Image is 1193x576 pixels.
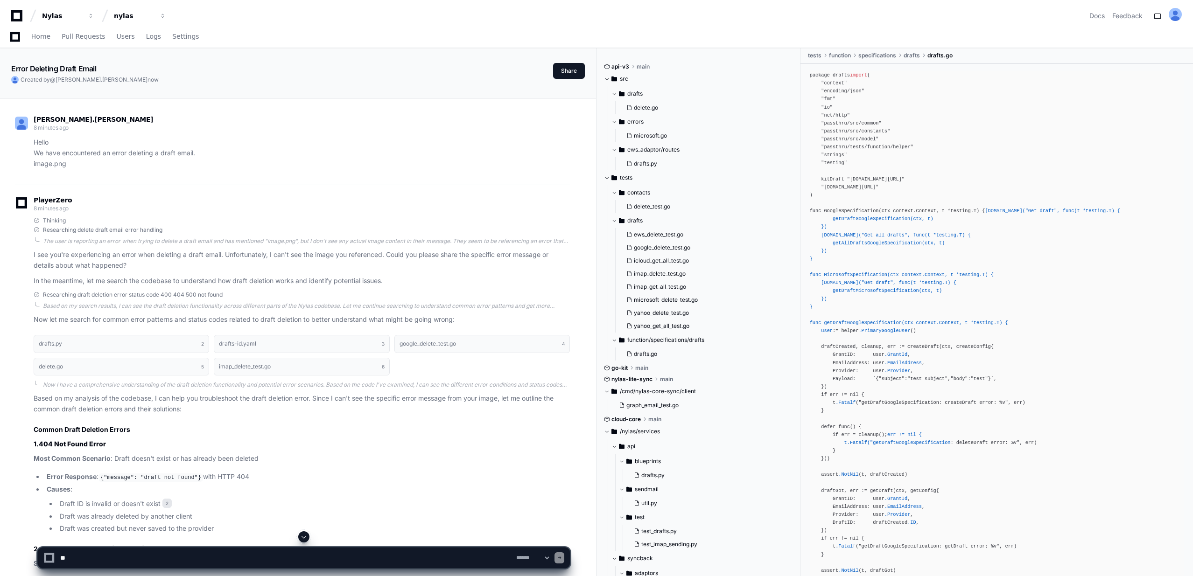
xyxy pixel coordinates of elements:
span: Pull Requests [62,34,105,39]
span: Settings [172,34,199,39]
button: src [604,71,793,86]
h3: 1. [34,439,570,449]
span: main [648,416,661,423]
button: nylas [110,7,170,24]
svg: Directory [619,334,625,346]
button: microsoft.go [623,129,788,142]
a: Settings [172,26,199,48]
span: 5 [201,363,204,370]
strong: 404 Not Found Error [39,440,106,448]
span: now [147,76,159,83]
button: api [611,439,793,454]
button: delete_test.go [623,200,788,213]
span: function [829,52,851,59]
span: graph_email_test.go [626,402,679,409]
span: icloud_get_all_test.go [634,257,689,264]
span: drafts [627,217,643,224]
span: .ID [907,520,916,525]
li: Draft was already deleted by another client [57,511,570,522]
p: Hello We have encountered an error deleting a draft email. image.png [34,137,570,169]
span: api-v3 [611,63,629,70]
span: Thinking [43,217,66,224]
span: Created by [21,76,159,83]
div: nylas [114,11,154,21]
button: test [619,510,793,525]
button: sendmail [619,482,793,497]
span: .GrantId [884,496,907,501]
li: Draft was created but never saved to the provider [57,523,570,534]
svg: Directory [611,386,617,397]
button: ews_delete_test.go [623,228,788,241]
span: yahoo_get_all_test.go [634,322,689,330]
span: drafts.py [641,472,665,479]
span: main [660,375,673,383]
span: cloud-core [611,416,641,423]
span: /nylas/services [620,428,660,435]
code: {"message": "draft not found"} [98,473,203,482]
button: drafts [611,213,793,228]
span: google_delete_test.go [634,244,690,251]
button: errors [611,114,793,129]
span: Researching delete draft email error handling [43,226,162,234]
li: Draft ID is invalid or doesn't exist [57,499,570,509]
img: ALV-UjU-Uivu_cc8zlDcn2c9MNEgVYayUocKx0gHV_Yy_SMunaAAd7JZxK5fgww1Mi-cdUJK5q-hvUHnPErhbMG5W0ta4bF9-... [11,76,19,83]
h1: delete.go [39,364,63,369]
button: drafts.go [623,347,788,361]
span: specifications [858,52,896,59]
button: drafts.py [630,469,788,482]
button: util.py [630,497,788,510]
span: contacts [627,189,650,196]
span: Users [117,34,135,39]
span: /cmd/nylas-core-sync/client [620,388,696,395]
span: 2 [162,499,172,508]
button: test_drafts.py [630,525,788,538]
p: In the meantime, let me search the codebase to understand how draft deletion works and identify p... [34,276,570,286]
span: errors [627,118,644,125]
span: main [635,364,648,372]
a: Home [31,26,50,48]
span: util.py [641,500,657,507]
button: delete.go [623,101,788,114]
span: drafts [627,90,643,97]
button: function/specifications/drafts [611,333,793,347]
span: err != nil { t.Fatalf("getDraftGoogleSpecification [810,432,951,445]
svg: Directory [626,484,632,495]
button: google_delete_test.go [623,241,788,254]
span: .GrantId [884,352,907,357]
button: Feedback [1112,11,1143,21]
span: ews_delete_test.go [634,231,683,238]
p: Based on my analysis of the codebase, I can help you troubleshoot the draft deletion error. Since... [34,393,570,415]
button: google_delete_test.go4 [394,335,570,353]
span: .EmailAddress [884,504,922,509]
span: imap_get_all_test.go [634,283,686,291]
span: 2 [201,340,204,347]
button: contacts [611,185,793,200]
span: .EmailAddress [884,360,922,366]
span: .PrimaryGoogleUser [858,328,910,333]
span: nylas-lite-sync [611,375,653,383]
button: icloud_get_all_test.go [623,254,788,267]
h1: imap_delete_test.go [219,364,271,369]
div: Nylas [42,11,82,21]
app-text-character-animate: Error Deleting Draft Email [11,64,97,73]
span: [PERSON_NAME].[PERSON_NAME] [34,116,153,123]
span: test_drafts.py [641,527,677,535]
span: Logs [146,34,161,39]
li: : with HTTP 404 [44,472,570,483]
iframe: Open customer support [1163,545,1188,570]
h1: drafts-id.yaml [219,341,256,347]
svg: Directory [619,144,625,155]
p: Now let me search for common error patterns and status codes related to draft deletion to better ... [34,314,570,325]
span: imap_delete_test.go [634,270,686,278]
span: @ [50,76,56,83]
li: : [44,484,570,534]
button: drafts.py2 [34,335,209,353]
span: .NotNil [838,472,858,477]
a: Docs [1089,11,1105,21]
span: .Provider [884,512,910,517]
span: tests [808,52,821,59]
span: blueprints [635,458,661,465]
span: Home [31,34,50,39]
button: yahoo_get_all_test.go [623,319,788,333]
span: Researching draft deletion error status code 400 404 500 not found [43,291,223,298]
